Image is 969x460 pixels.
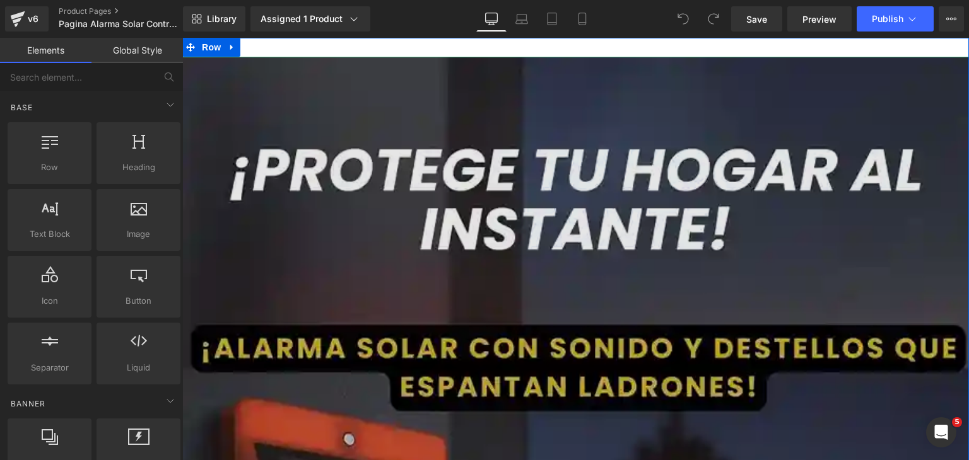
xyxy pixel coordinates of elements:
span: Publish [872,14,903,24]
span: Library [207,13,237,25]
iframe: Intercom live chat [926,417,956,447]
span: Image [100,227,177,241]
div: Assigned 1 Product [261,13,360,25]
span: Banner [9,398,47,410]
span: Text Block [11,227,88,241]
button: Publish [857,6,934,32]
a: Desktop [476,6,507,32]
span: Row [11,161,88,174]
a: Product Pages [59,6,204,16]
a: Preview [787,6,852,32]
span: Button [100,294,177,308]
span: Heading [100,161,177,174]
div: v6 [25,11,41,27]
span: 5 [952,417,962,427]
button: Undo [671,6,696,32]
span: Preview [802,13,837,26]
button: Redo [701,6,726,32]
a: New Library [183,6,245,32]
span: Separator [11,361,88,374]
span: Liquid [100,361,177,374]
button: More [939,6,964,32]
span: Icon [11,294,88,308]
a: Tablet [537,6,567,32]
span: Pagina Alarma Solar Control - [DATE] 14:18:34 [59,19,180,29]
span: Save [746,13,767,26]
a: v6 [5,6,49,32]
a: Mobile [567,6,597,32]
a: Global Style [91,38,183,63]
span: Base [9,101,34,113]
a: Laptop [507,6,537,32]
